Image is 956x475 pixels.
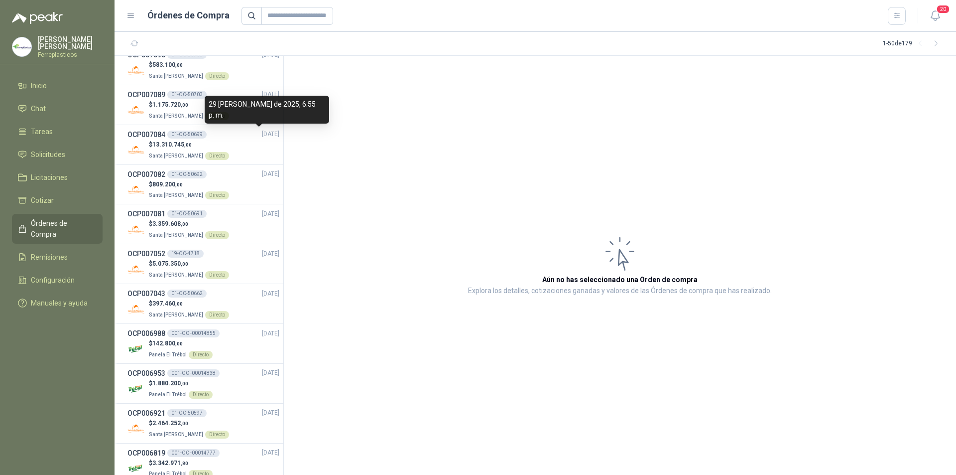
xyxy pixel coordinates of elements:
[167,449,220,457] div: 001-OC -00014777
[12,122,103,141] a: Tareas
[149,259,229,269] p: $
[127,408,165,419] h3: OCP006921
[12,271,103,290] a: Configuración
[12,37,31,56] img: Company Logo
[149,192,203,198] span: Santa [PERSON_NAME]
[127,328,165,339] h3: OCP006988
[167,329,220,337] div: 001-OC -00014855
[205,311,229,319] div: Directo
[127,408,279,439] a: OCP00692101-OC-50597[DATE] Company Logo$2.464.252,00Santa [PERSON_NAME]Directo
[12,76,103,95] a: Inicio
[149,180,229,189] p: $
[262,289,279,299] span: [DATE]
[127,368,279,399] a: OCP006953001-OC -00014838[DATE] Company Logo$1.880.200,00Panela El TrébolDirecto
[152,340,183,347] span: 142.800
[189,391,213,399] div: Directo
[149,140,229,150] p: $
[127,261,145,278] img: Company Logo
[175,62,183,68] span: ,00
[152,300,183,307] span: 397.460
[149,432,203,437] span: Santa [PERSON_NAME]
[127,208,165,219] h3: OCP007081
[149,272,203,278] span: Santa [PERSON_NAME]
[184,142,192,148] span: ,00
[181,221,188,227] span: ,00
[149,339,213,348] p: $
[262,90,279,99] span: [DATE]
[167,170,207,178] div: 01-OC-50692
[127,288,165,299] h3: OCP007043
[181,261,188,267] span: ,00
[181,421,188,426] span: ,00
[31,126,53,137] span: Tareas
[31,172,68,183] span: Licitaciones
[542,274,698,285] h3: Aún no has seleccionado una Orden de compra
[31,252,68,263] span: Remisiones
[468,285,772,297] p: Explora los detalles, cotizaciones ganadas y valores de las Órdenes de compra que has realizado.
[205,152,229,160] div: Directo
[127,129,279,160] a: OCP00708401-OC-50699[DATE] Company Logo$13.310.745,00Santa [PERSON_NAME]Directo
[31,218,93,240] span: Órdenes de Compra
[127,142,145,159] img: Company Logo
[127,248,279,280] a: OCP00705219-OC-4718[DATE] Company Logo$5.075.350,00Santa [PERSON_NAME]Directo
[149,219,229,229] p: $
[262,169,279,179] span: [DATE]
[149,73,203,79] span: Santa [PERSON_NAME]
[12,191,103,210] a: Cotizar
[167,409,207,417] div: 01-OC-50597
[175,301,183,307] span: ,00
[12,12,63,24] img: Logo peakr
[31,195,54,206] span: Cotizar
[189,351,213,359] div: Directo
[149,352,187,357] span: Panela El Trébol
[262,249,279,259] span: [DATE]
[262,329,279,338] span: [DATE]
[152,420,188,427] span: 2.464.252
[262,408,279,418] span: [DATE]
[262,130,279,139] span: [DATE]
[167,290,207,298] div: 01-OC-50662
[127,448,165,459] h3: OCP006819
[127,301,145,318] img: Company Logo
[152,61,183,68] span: 583.100
[31,80,47,91] span: Inicio
[152,380,188,387] span: 1.880.200
[127,208,279,240] a: OCP00708101-OC-50691[DATE] Company Logo$3.359.608,00Santa [PERSON_NAME]Directo
[152,181,183,188] span: 809.200
[262,448,279,458] span: [DATE]
[147,8,230,22] h1: Órdenes de Compra
[205,72,229,80] div: Directo
[149,299,229,309] p: $
[152,460,188,467] span: 3.342.971
[127,288,279,319] a: OCP00704301-OC-50662[DATE] Company Logo$397.460,00Santa [PERSON_NAME]Directo
[12,248,103,267] a: Remisiones
[31,275,75,286] span: Configuración
[883,36,944,52] div: 1 - 50 de 179
[127,102,145,119] img: Company Logo
[127,221,145,238] img: Company Logo
[205,431,229,439] div: Directo
[167,131,207,139] div: 01-OC-50699
[149,312,203,317] span: Santa [PERSON_NAME]
[205,231,229,239] div: Directo
[175,182,183,187] span: ,00
[205,191,229,199] div: Directo
[205,271,229,279] div: Directo
[262,209,279,219] span: [DATE]
[167,369,220,377] div: 001-OC -00014838
[127,328,279,359] a: OCP006988001-OC -00014855[DATE] Company Logo$142.800,00Panela El TrébolDirecto
[205,96,329,124] div: 29 [PERSON_NAME] de 2025, 6:55 p. m.
[12,294,103,313] a: Manuales y ayuda
[127,169,165,180] h3: OCP007082
[152,260,188,267] span: 5.075.350
[262,368,279,378] span: [DATE]
[181,102,188,108] span: ,00
[12,145,103,164] a: Solicitudes
[127,62,145,79] img: Company Logo
[31,149,65,160] span: Solicitudes
[31,103,46,114] span: Chat
[175,341,183,346] span: ,00
[127,368,165,379] h3: OCP006953
[149,113,203,119] span: Santa [PERSON_NAME]
[127,89,165,100] h3: OCP007089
